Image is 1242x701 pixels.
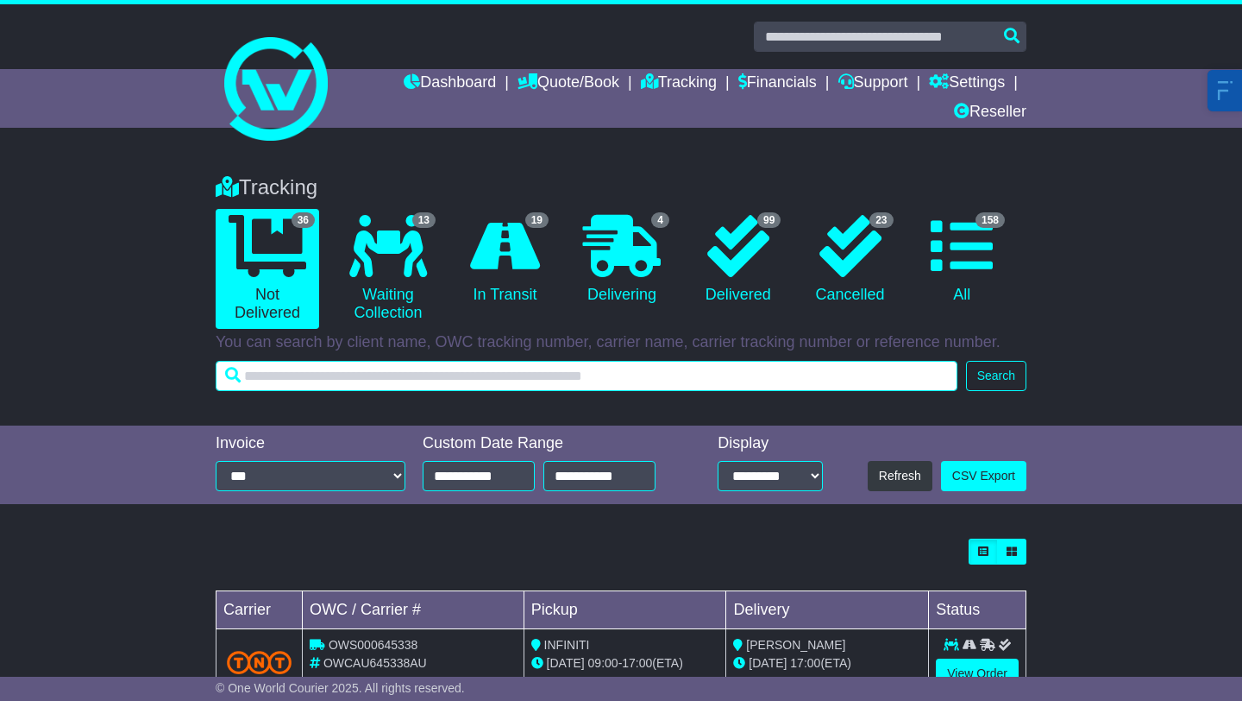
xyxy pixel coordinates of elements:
span: 4 [651,212,669,228]
span: INFINITI [544,638,590,652]
span: OWCAU645338AU [323,656,427,670]
button: Search [966,361,1026,391]
td: Status [929,591,1026,629]
td: OWC / Carrier # [303,591,524,629]
a: View Order [936,659,1019,689]
img: TNT_Domestic.png [227,651,292,674]
a: CSV Export [941,461,1026,491]
span: 17:00 [622,656,652,670]
span: 09:00 [588,656,618,670]
a: Dashboard [404,69,496,98]
p: You can search by client name, OWC tracking number, carrier name, carrier tracking number or refe... [216,333,1026,352]
a: Reseller [954,98,1026,128]
a: Quote/Book [517,69,619,98]
span: 17:00 [790,656,820,670]
td: Delivery [726,591,929,629]
span: 23 [869,212,893,228]
div: Tracking [207,175,1035,200]
td: Carrier [216,591,303,629]
div: Invoice [216,434,405,453]
a: 13 Waiting Collection [336,209,440,329]
div: - (ETA) [531,654,719,673]
a: 19 In Transit [457,209,553,311]
span: 99 [757,212,781,228]
div: (ETA) [733,654,921,673]
a: Financials [738,69,817,98]
span: 13 [412,212,436,228]
button: Refresh [868,461,932,491]
a: 36 Not Delivered [216,209,319,329]
a: 158 All [915,209,1009,311]
a: 23 Cancelled [802,209,897,311]
div: Display [718,434,823,453]
a: 99 Delivered [691,209,785,311]
span: [DATE] [547,656,585,670]
span: [DATE] [749,656,787,670]
span: 158 [975,212,1005,228]
a: Tracking [641,69,717,98]
span: © One World Courier 2025. All rights reserved. [216,681,465,695]
a: Settings [929,69,1005,98]
span: [PERSON_NAME] [746,638,845,652]
a: Support [838,69,908,98]
span: OWS000645338 [329,638,418,652]
span: 19 [525,212,549,228]
a: 4 Delivering [570,209,674,311]
div: Custom Date Range [423,434,681,453]
span: 36 [292,212,315,228]
td: Pickup [524,591,726,629]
